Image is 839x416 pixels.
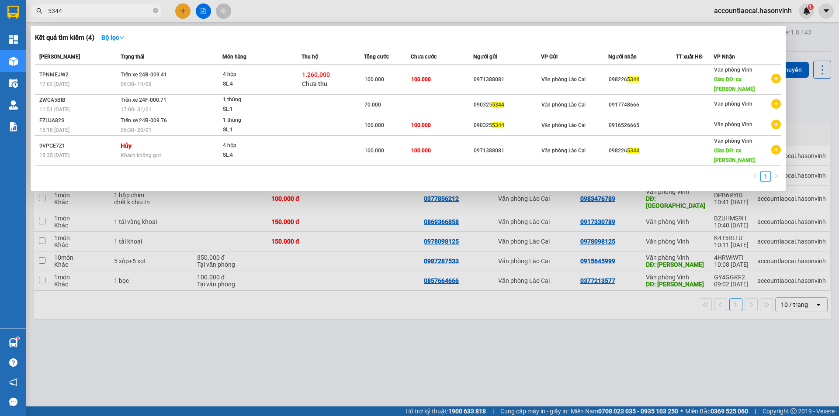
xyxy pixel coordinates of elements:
[364,148,384,154] span: 100.000
[492,102,504,108] span: 5344
[771,171,781,182] button: right
[153,7,158,15] span: close-circle
[39,70,118,79] div: TPNMEJW2
[714,138,752,144] span: Văn phòng Vinh
[39,96,118,105] div: ZWCA5BIB
[39,141,118,151] div: 9VPGE7Z1
[9,358,17,367] span: question-circle
[411,148,431,154] span: 100.000
[223,70,288,79] div: 4 hộp
[223,151,288,160] div: SL: 4
[609,121,676,130] div: 0916526665
[302,71,330,78] span: 1.260.000
[39,127,69,133] span: 15:18 [DATE]
[121,107,152,113] span: 17:00 - 31/01
[222,54,246,60] span: Món hàng
[9,100,18,110] img: warehouse-icon
[750,171,760,182] button: left
[627,76,639,83] span: 5344
[121,127,152,133] span: 06:30 - 20/01
[474,100,541,110] div: 090325
[9,398,17,406] span: message
[9,338,18,347] img: warehouse-icon
[474,121,541,130] div: 090325
[39,152,69,158] span: 15:35 [DATE]
[223,95,288,105] div: 1 thùng
[39,107,69,113] span: 11:51 [DATE]
[771,99,781,109] span: plus-circle
[364,102,381,108] span: 70.000
[473,54,497,60] span: Người gửi
[609,75,676,84] div: 098226
[714,101,752,107] span: Văn phòng Vinh
[364,76,384,83] span: 100.000
[771,171,781,182] li: Next Page
[541,122,586,128] span: Văn phòng Lào Cai
[541,102,586,108] span: Văn phòng Lào Cai
[9,378,17,386] span: notification
[771,74,781,83] span: plus-circle
[9,79,18,88] img: warehouse-icon
[101,34,125,41] strong: Bộ lọc
[9,57,18,66] img: warehouse-icon
[223,141,288,151] div: 4 hộp
[364,122,384,128] span: 100.000
[541,148,586,154] span: Văn phòng Lào Cai
[492,122,504,128] span: 5344
[714,67,752,73] span: Văn phòng Vinh
[119,34,125,41] span: down
[750,171,760,182] li: Previous Page
[36,8,42,14] span: search
[223,125,288,135] div: SL: 1
[714,148,755,163] span: Giao DĐ: cx [PERSON_NAME]
[9,122,18,131] img: solution-icon
[121,81,152,87] span: 06:30 - 14/09
[121,54,144,60] span: Trạng thái
[771,120,781,129] span: plus-circle
[608,54,637,60] span: Người nhận
[9,35,18,44] img: dashboard-icon
[223,79,288,89] div: SL: 4
[121,97,166,103] span: Trên xe 24F-000.71
[121,72,167,78] span: Trên xe 24B-009.41
[714,54,735,60] span: VP Nhận
[121,142,132,149] strong: Hủy
[302,80,327,87] span: Chưa thu
[39,81,69,87] span: 17:02 [DATE]
[302,54,318,60] span: Thu hộ
[17,337,19,340] sup: 1
[627,148,639,154] span: 5344
[39,116,118,125] div: FZLUA82S
[541,54,558,60] span: VP Gửi
[541,76,586,83] span: Văn phòng Lào Cai
[411,122,431,128] span: 100.000
[752,173,758,179] span: left
[773,173,779,179] span: right
[609,100,676,110] div: 0917748666
[714,76,755,92] span: Giao DĐ: cx [PERSON_NAME]
[474,146,541,155] div: 0971388081
[676,54,703,60] span: TT xuất HĐ
[35,33,94,42] h3: Kết quả tìm kiếm ( 4 )
[761,172,770,181] a: 1
[714,121,752,127] span: Văn phòng Vinh
[153,8,158,13] span: close-circle
[48,6,151,16] input: Tìm tên, số ĐT hoặc mã đơn
[94,31,132,45] button: Bộ lọcdown
[411,76,431,83] span: 100.000
[121,117,167,124] span: Trên xe 24B-009.76
[223,105,288,114] div: SL: 1
[121,152,161,158] span: Khách không gửi
[364,54,389,60] span: Tổng cước
[39,54,80,60] span: [PERSON_NAME]
[474,75,541,84] div: 0971388081
[223,116,288,125] div: 1 thùng
[771,145,781,155] span: plus-circle
[411,54,437,60] span: Chưa cước
[609,146,676,155] div: 098226
[7,6,19,19] img: logo-vxr
[760,171,771,182] li: 1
